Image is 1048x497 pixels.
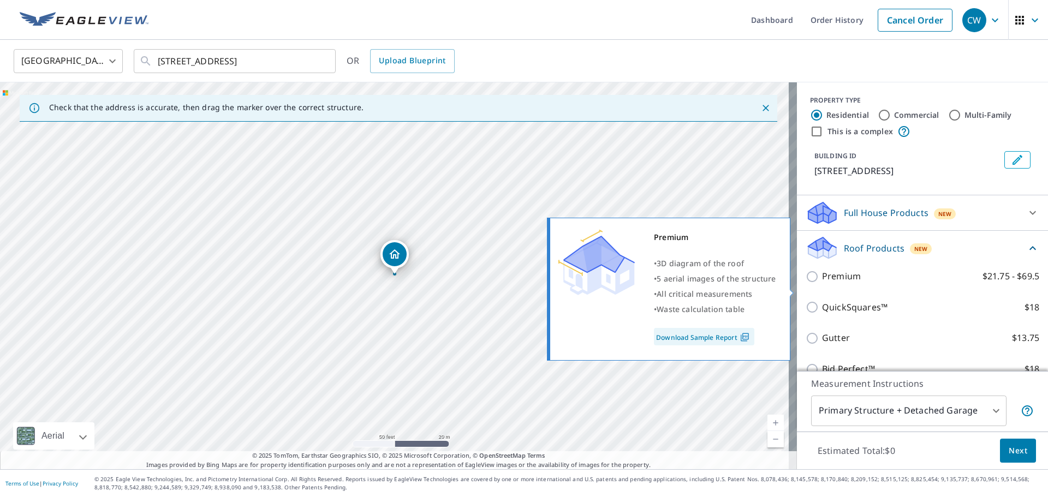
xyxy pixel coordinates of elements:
div: • [654,286,776,302]
div: • [654,256,776,271]
span: Your report will include the primary structure and a detached garage if one exists. [1021,404,1034,417]
div: Aerial [38,422,68,450]
p: Full House Products [844,206,928,219]
div: Dropped pin, building 1, Residential property, 12221 Central Valley Rd NE Poulsbo, WA 98370 [380,240,409,274]
p: Measurement Instructions [811,377,1034,390]
div: • [654,302,776,317]
label: Multi-Family [964,110,1012,121]
p: | [5,480,78,487]
p: © 2025 Eagle View Technologies, Inc. and Pictometry International Corp. All Rights Reserved. Repo... [94,475,1043,492]
span: Upload Blueprint [379,54,445,68]
div: Roof ProductsNew [806,235,1039,261]
div: Primary Structure + Detached Garage [811,396,1007,426]
a: Privacy Policy [43,480,78,487]
p: $18 [1025,362,1039,376]
a: Terms [527,451,545,459]
div: OR [347,49,455,73]
a: Current Level 19, Zoom In [767,415,784,431]
button: Edit building 1 [1004,151,1031,169]
p: Estimated Total: $0 [809,439,904,463]
div: [GEOGRAPHIC_DATA] [14,46,123,76]
div: Full House ProductsNew [806,200,1039,226]
span: New [914,244,928,253]
label: This is a complex [827,126,893,137]
p: Roof Products [844,242,904,255]
span: Next [1009,444,1027,458]
a: Cancel Order [878,9,952,32]
a: Download Sample Report [654,328,754,345]
p: BUILDING ID [814,151,856,160]
span: 3D diagram of the roof [657,258,744,268]
button: Close [759,101,773,115]
p: Gutter [822,331,850,345]
div: • [654,271,776,286]
p: Check that the address is accurate, then drag the marker over the correct structure. [49,103,364,112]
button: Next [1000,439,1036,463]
img: EV Logo [20,12,148,28]
a: Upload Blueprint [370,49,454,73]
input: Search by address or latitude-longitude [158,46,313,76]
label: Residential [826,110,869,121]
img: Premium [558,230,635,295]
span: © 2025 TomTom, Earthstar Geographics SIO, © 2025 Microsoft Corporation, © [252,451,545,460]
div: Aerial [13,422,94,450]
p: [STREET_ADDRESS] [814,164,1000,177]
span: New [938,209,952,218]
p: $18 [1025,301,1039,314]
p: $21.75 - $69.5 [982,270,1039,283]
img: Pdf Icon [737,332,752,342]
span: All critical measurements [657,289,752,299]
p: $13.75 [1012,331,1039,345]
p: Bid Perfect™ [822,362,875,376]
div: Premium [654,230,776,245]
span: 5 aerial images of the structure [657,273,776,284]
span: Waste calculation table [657,304,745,314]
div: CW [962,8,986,32]
a: OpenStreetMap [479,451,525,459]
div: PROPERTY TYPE [810,95,1035,105]
p: Premium [822,270,861,283]
p: QuickSquares™ [822,301,888,314]
a: Terms of Use [5,480,39,487]
label: Commercial [894,110,939,121]
a: Current Level 19, Zoom Out [767,431,784,447]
